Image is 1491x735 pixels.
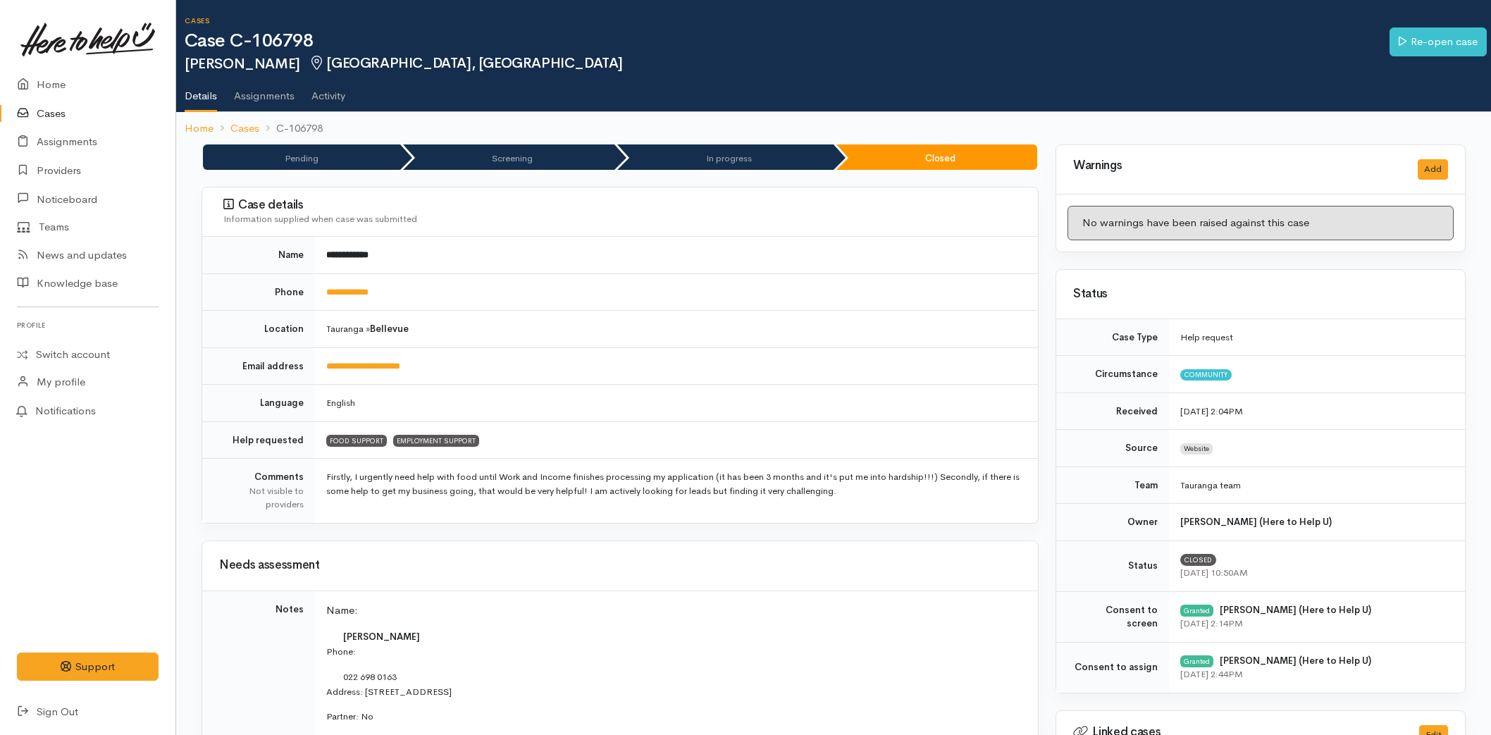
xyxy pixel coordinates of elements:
[315,459,1038,523] td: Firstly, I urgently need help with food until Work and Income finishes processing my application ...
[1056,467,1169,504] td: Team
[1056,319,1169,356] td: Case Type
[326,323,409,335] span: Tauranga »
[343,671,397,683] a: 022 698 0163
[309,54,623,72] span: [GEOGRAPHIC_DATA], [GEOGRAPHIC_DATA]
[202,421,315,459] td: Help requested
[1169,319,1465,356] td: Help request
[1180,405,1243,417] time: [DATE] 2:04PM
[1180,479,1241,491] span: Tauranga team
[202,273,315,311] td: Phone
[1220,655,1371,667] b: [PERSON_NAME] (Here to Help U)
[1390,27,1487,56] a: Re-open case
[1056,393,1169,430] td: Received
[230,121,259,137] a: Cases
[836,144,1037,170] li: Closed
[1180,655,1213,667] div: Granted
[203,144,400,170] li: Pending
[185,71,217,112] a: Details
[1068,206,1454,240] div: No warnings have been raised against this case
[202,347,315,385] td: Email address
[326,645,1021,659] p: Phone:
[1056,591,1169,642] td: Consent to screen
[1220,604,1371,616] b: [PERSON_NAME] (Here to Help U)
[185,17,1390,25] h6: Cases
[202,237,315,273] td: Name
[1180,617,1448,631] div: [DATE] 2:14PM
[17,653,159,681] button: Support
[185,56,1390,72] h2: [PERSON_NAME]
[315,385,1038,422] td: English
[617,144,834,170] li: In progress
[202,385,315,422] td: Language
[370,323,409,335] b: Bellevue
[1418,159,1448,180] button: Add
[185,31,1390,51] h1: Case C-106798
[234,71,295,111] a: Assignments
[311,71,345,111] a: Activity
[176,112,1491,145] nav: breadcrumb
[403,144,614,170] li: Screening
[393,435,479,446] span: EMPLOYMENT SUPPORT
[1180,566,1448,580] div: [DATE] 10:50AM
[326,685,1021,699] p: Address: [STREET_ADDRESS]
[202,311,315,348] td: Location
[1180,667,1448,681] div: [DATE] 2:44PM
[1056,504,1169,541] td: Owner
[259,121,323,137] li: C-106798
[1056,642,1169,693] td: Consent to assign
[1056,356,1169,393] td: Circumstance
[1180,443,1213,455] span: Website
[343,631,420,643] span: [PERSON_NAME]
[223,212,1021,226] div: Information supplied when case was submitted
[219,559,1021,572] h3: Needs assessment
[223,198,1021,212] h3: Case details
[1056,541,1169,591] td: Status
[185,121,214,137] a: Home
[17,316,159,335] h6: Profile
[1073,159,1401,173] h3: Warnings
[1180,605,1213,616] div: Granted
[326,603,358,617] span: Name:
[1180,554,1216,565] span: Closed
[1180,369,1232,381] span: Community
[326,710,1021,724] p: Partner: No
[1180,516,1332,528] b: [PERSON_NAME] (Here to Help U)
[202,459,315,523] td: Comments
[1073,288,1448,301] h3: Status
[326,435,387,446] span: FOOD SUPPORT
[219,484,304,512] div: Not visible to providers
[1056,430,1169,467] td: Source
